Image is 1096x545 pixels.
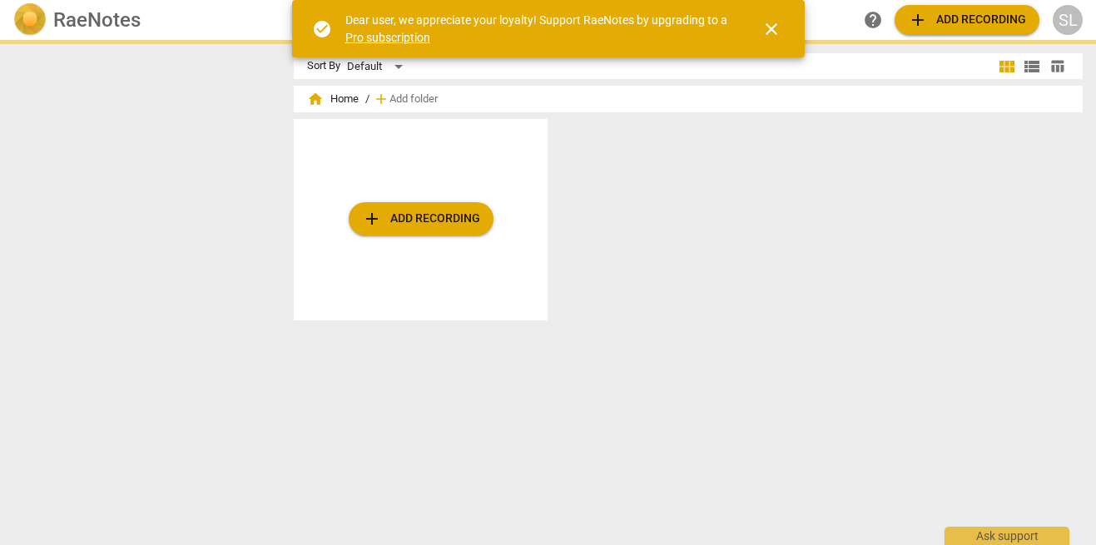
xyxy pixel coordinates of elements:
[997,57,1017,77] span: view_module
[1022,57,1042,77] span: view_list
[365,93,369,106] span: /
[1049,58,1065,74] span: table_chart
[362,209,480,229] span: Add recording
[349,202,493,235] button: Upload
[53,8,141,32] h2: RaeNotes
[908,10,1026,30] span: Add recording
[307,91,359,107] span: Home
[994,54,1019,79] button: Tile view
[345,31,430,44] a: Pro subscription
[13,3,47,37] img: Logo
[751,9,791,49] button: Close
[312,19,332,39] span: check_circle
[1053,5,1083,35] button: SL
[945,527,1069,545] div: Ask support
[389,93,438,106] span: Add folder
[307,60,340,72] div: Sort By
[373,91,389,107] span: add
[863,10,883,30] span: help
[13,3,277,37] a: LogoRaeNotes
[761,19,781,39] span: close
[345,12,731,46] div: Dear user, we appreciate your loyalty! Support RaeNotes by upgrading to a
[307,91,324,107] span: home
[1019,54,1044,79] button: List view
[347,53,409,80] div: Default
[908,10,928,30] span: add
[858,5,888,35] a: Help
[1044,54,1069,79] button: Table view
[895,5,1039,35] button: Upload
[362,209,382,229] span: add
